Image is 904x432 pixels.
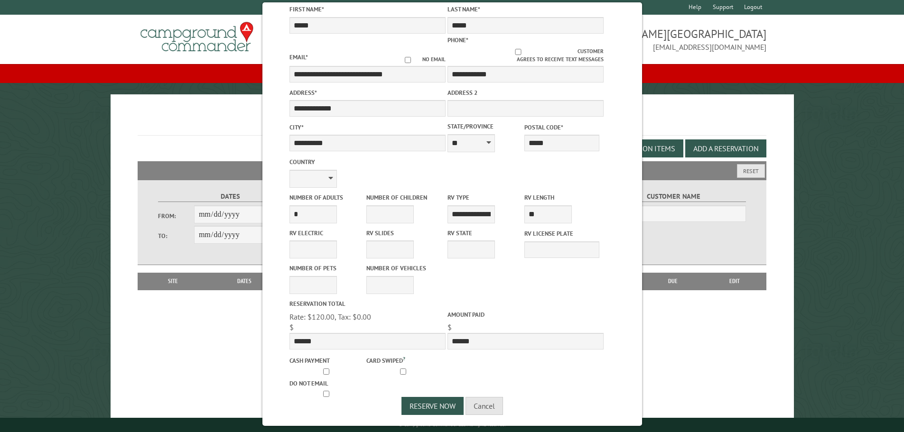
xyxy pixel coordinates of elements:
img: Campground Commander [138,18,256,55]
span: Rate: $120.00, Tax: $0.00 [289,312,371,322]
label: To: [158,231,194,240]
label: No email [393,55,446,64]
label: Customer Name [601,191,746,202]
th: Due [643,273,703,290]
label: Postal Code [524,123,599,132]
label: Address [289,88,446,97]
th: Site [142,273,204,290]
input: Customer agrees to receive text messages [458,49,578,55]
label: Number of Adults [289,193,364,202]
label: Amount paid [447,310,604,319]
th: Dates [204,273,285,290]
button: Cancel [466,397,503,415]
label: Number of Children [366,193,441,202]
label: Address 2 [447,88,604,97]
th: Edit [703,273,767,290]
label: RV State [447,229,522,238]
label: RV Slides [366,229,441,238]
label: Do not email [289,379,364,388]
label: Number of Pets [289,264,364,273]
input: No email [393,57,422,63]
label: Dates [158,191,303,202]
label: First Name [289,5,446,14]
button: Reset [737,164,765,178]
button: Edit Add-on Items [602,139,683,157]
label: Customer agrees to receive text messages [447,47,604,64]
label: RV Type [447,193,522,202]
label: RV License Plate [524,229,599,238]
label: Last Name [447,5,604,14]
button: Add a Reservation [685,139,766,157]
label: Reservation Total [289,299,446,308]
label: Number of Vehicles [366,264,441,273]
label: Phone [447,36,468,44]
label: Cash payment [289,356,364,365]
button: Reserve Now [401,397,464,415]
label: RV Electric [289,229,364,238]
span: $ [289,322,294,332]
span: $ [447,322,452,332]
h1: Reservations [138,110,767,136]
h2: Filters [138,161,767,179]
label: State/Province [447,122,522,131]
label: Email [289,53,308,61]
label: City [289,123,446,132]
label: Country [289,157,446,166]
small: © Campground Commander LLC. All rights reserved. [399,422,506,428]
label: From: [158,211,194,221]
label: Card swiped [366,355,441,365]
label: RV Length [524,193,599,202]
a: ? [403,355,405,362]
